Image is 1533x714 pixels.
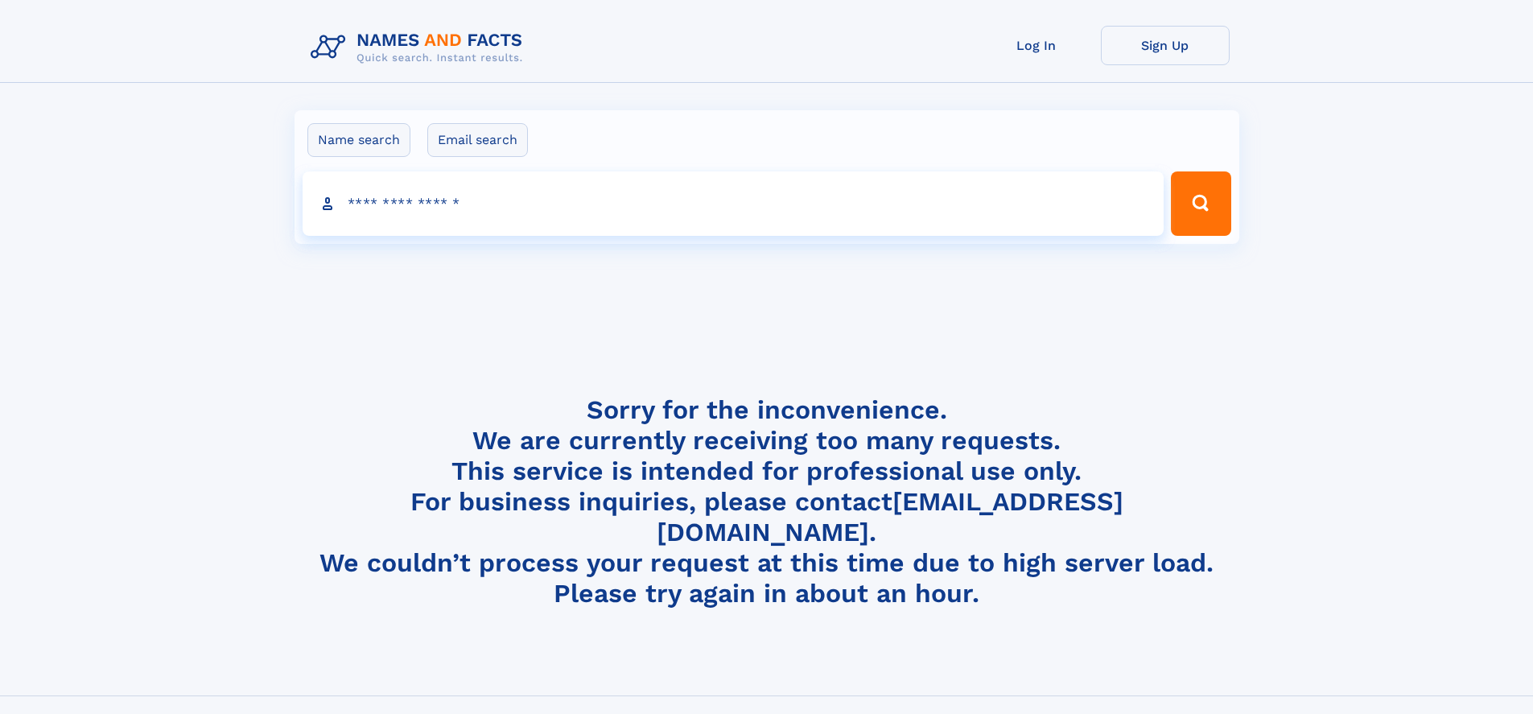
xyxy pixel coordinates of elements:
[303,171,1164,236] input: search input
[427,123,528,157] label: Email search
[307,123,410,157] label: Name search
[1171,171,1230,236] button: Search Button
[657,486,1123,547] a: [EMAIL_ADDRESS][DOMAIN_NAME]
[304,394,1230,609] h4: Sorry for the inconvenience. We are currently receiving too many requests. This service is intend...
[1101,26,1230,65] a: Sign Up
[972,26,1101,65] a: Log In
[304,26,536,69] img: Logo Names and Facts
